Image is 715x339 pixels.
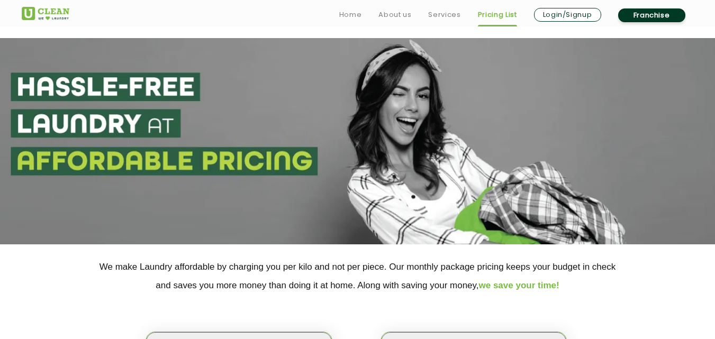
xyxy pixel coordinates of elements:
[339,8,362,21] a: Home
[534,8,601,22] a: Login/Signup
[479,280,559,290] span: we save your time!
[22,258,694,295] p: We make Laundry affordable by charging you per kilo and not per piece. Our monthly package pricin...
[428,8,460,21] a: Services
[478,8,517,21] a: Pricing List
[378,8,411,21] a: About us
[22,7,69,20] img: UClean Laundry and Dry Cleaning
[618,8,685,22] a: Franchise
